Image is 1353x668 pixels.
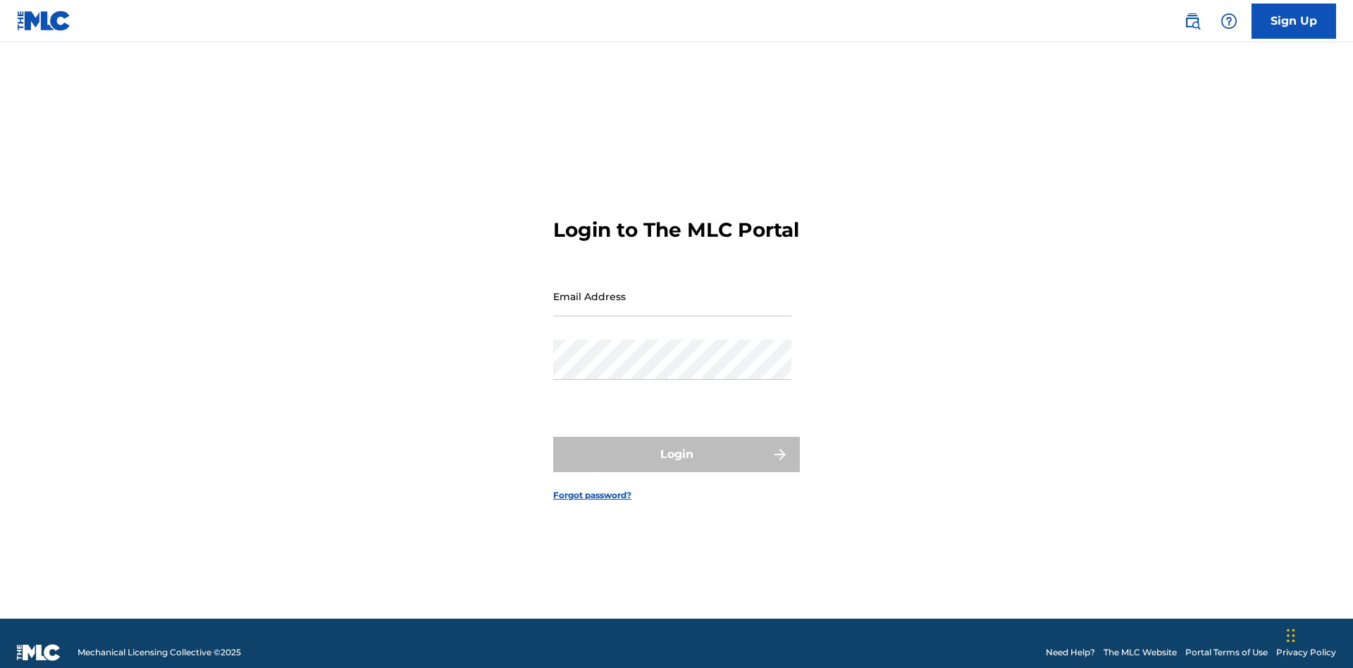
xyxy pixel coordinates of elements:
a: Public Search [1178,7,1206,35]
div: Drag [1287,614,1295,657]
iframe: Chat Widget [1283,600,1353,668]
img: MLC Logo [17,11,71,31]
img: logo [17,644,61,661]
a: Privacy Policy [1276,646,1336,659]
div: Help [1215,7,1243,35]
span: Mechanical Licensing Collective © 2025 [78,646,241,659]
h3: Login to The MLC Portal [553,218,799,242]
img: help [1221,13,1237,30]
a: Portal Terms of Use [1185,646,1268,659]
a: Forgot password? [553,489,631,502]
a: The MLC Website [1104,646,1177,659]
a: Sign Up [1252,4,1336,39]
img: search [1184,13,1201,30]
a: Need Help? [1046,646,1095,659]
